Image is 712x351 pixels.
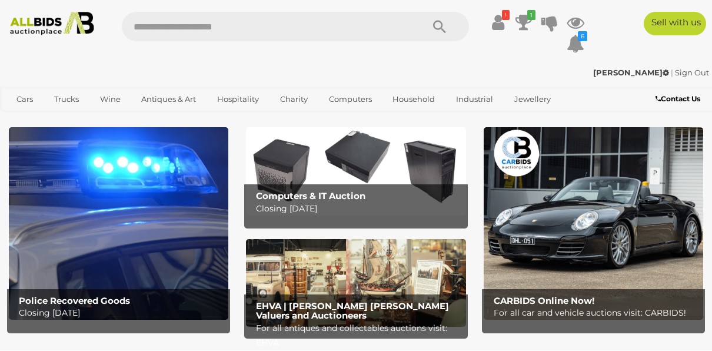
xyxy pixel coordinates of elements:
[321,90,380,109] a: Computers
[656,92,703,105] a: Contact Us
[5,12,99,35] img: Allbids.com.au
[448,90,501,109] a: Industrial
[593,68,671,77] a: [PERSON_NAME]
[671,68,673,77] span: |
[256,190,365,201] b: Computers & IT Auction
[527,10,535,20] i: 1
[502,10,510,20] i: !
[515,12,533,33] a: 1
[675,68,709,77] a: Sign Out
[256,321,461,350] p: For all antiques and collectables auctions visit: EHVA
[9,90,41,109] a: Cars
[9,127,228,320] a: Police Recovered Goods Police Recovered Goods Closing [DATE]
[19,306,224,320] p: Closing [DATE]
[52,109,92,128] a: Sports
[644,12,706,35] a: Sell with us
[484,127,703,320] img: CARBIDS Online Now!
[246,127,465,215] a: Computers & IT Auction Computers & IT Auction Closing [DATE]
[494,295,594,306] b: CARBIDS Online Now!
[272,90,315,109] a: Charity
[256,300,449,322] b: EHVA | [PERSON_NAME] [PERSON_NAME] Valuers and Auctioneers
[246,239,465,327] a: EHVA | Evans Hastings Valuers and Auctioneers EHVA | [PERSON_NAME] [PERSON_NAME] Valuers and Auct...
[484,127,703,320] a: CARBIDS Online Now! CARBIDS Online Now! For all car and vehicle auctions visit: CARBIDS!
[410,12,469,41] button: Search
[246,239,465,327] img: EHVA | Evans Hastings Valuers and Auctioneers
[567,33,584,54] a: 6
[92,90,128,109] a: Wine
[593,68,669,77] strong: [PERSON_NAME]
[9,127,228,320] img: Police Recovered Goods
[9,109,46,128] a: Office
[489,12,507,33] a: !
[578,31,587,41] i: 6
[19,295,130,306] b: Police Recovered Goods
[98,109,197,128] a: [GEOGRAPHIC_DATA]
[246,127,465,215] img: Computers & IT Auction
[494,306,699,320] p: For all car and vehicle auctions visit: CARBIDS!
[256,201,461,216] p: Closing [DATE]
[134,90,204,109] a: Antiques & Art
[385,90,442,109] a: Household
[507,90,558,109] a: Jewellery
[209,90,267,109] a: Hospitality
[46,90,86,109] a: Trucks
[656,94,700,103] b: Contact Us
